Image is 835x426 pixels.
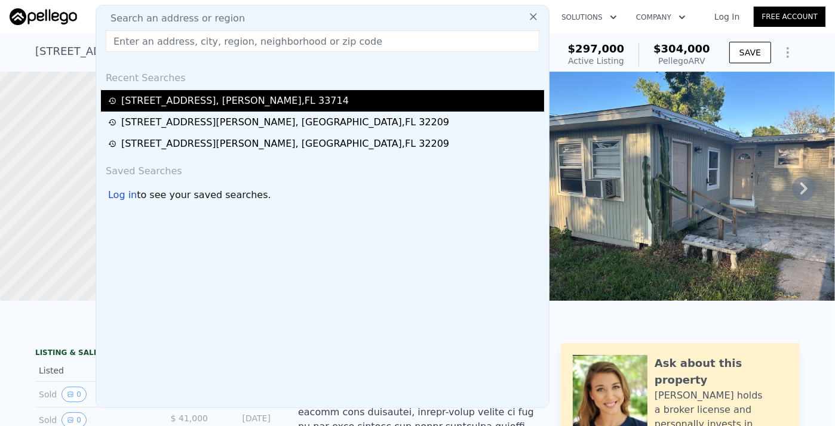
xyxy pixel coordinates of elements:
a: [STREET_ADDRESS][PERSON_NAME], [GEOGRAPHIC_DATA],FL 32209 [108,115,541,129]
input: Enter an address, city, region, neighborhood or zip code [106,30,539,52]
button: SAVE [729,42,771,63]
div: Recent Searches [101,61,544,90]
button: Show Options [776,41,800,64]
span: $304,000 [653,42,710,55]
div: Pellego ARV [653,55,710,67]
span: $ 41,000 [171,413,208,423]
button: Company [627,7,695,28]
button: Solutions [552,7,627,28]
div: Saved Searches [101,155,544,183]
a: [STREET_ADDRESS], [PERSON_NAME],FL 33714 [108,94,541,108]
div: [STREET_ADDRESS] , [PERSON_NAME] , FL 33714 [35,43,294,60]
div: [STREET_ADDRESS][PERSON_NAME] , [GEOGRAPHIC_DATA] , FL 32209 [121,115,449,129]
div: [STREET_ADDRESS][PERSON_NAME] , [GEOGRAPHIC_DATA] , FL 32209 [121,137,449,151]
div: Listed [39,365,145,376]
div: Sold [39,387,145,402]
span: $297,000 [568,42,625,55]
a: [STREET_ADDRESS][PERSON_NAME], [GEOGRAPHIC_DATA],FL 32209 [108,137,541,151]
span: Search an address or region [101,11,245,26]
button: View historical data [62,387,87,402]
a: Free Account [754,7,825,27]
img: Pellego [10,8,77,25]
div: LISTING & SALE HISTORY [35,348,274,360]
span: Active Listing [568,56,624,66]
span: to see your saved searches. [137,188,271,202]
div: Ask about this property [655,355,788,388]
div: Log in [108,188,137,202]
a: Log In [700,11,754,23]
div: [STREET_ADDRESS] , [PERSON_NAME] , FL 33714 [121,94,349,108]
